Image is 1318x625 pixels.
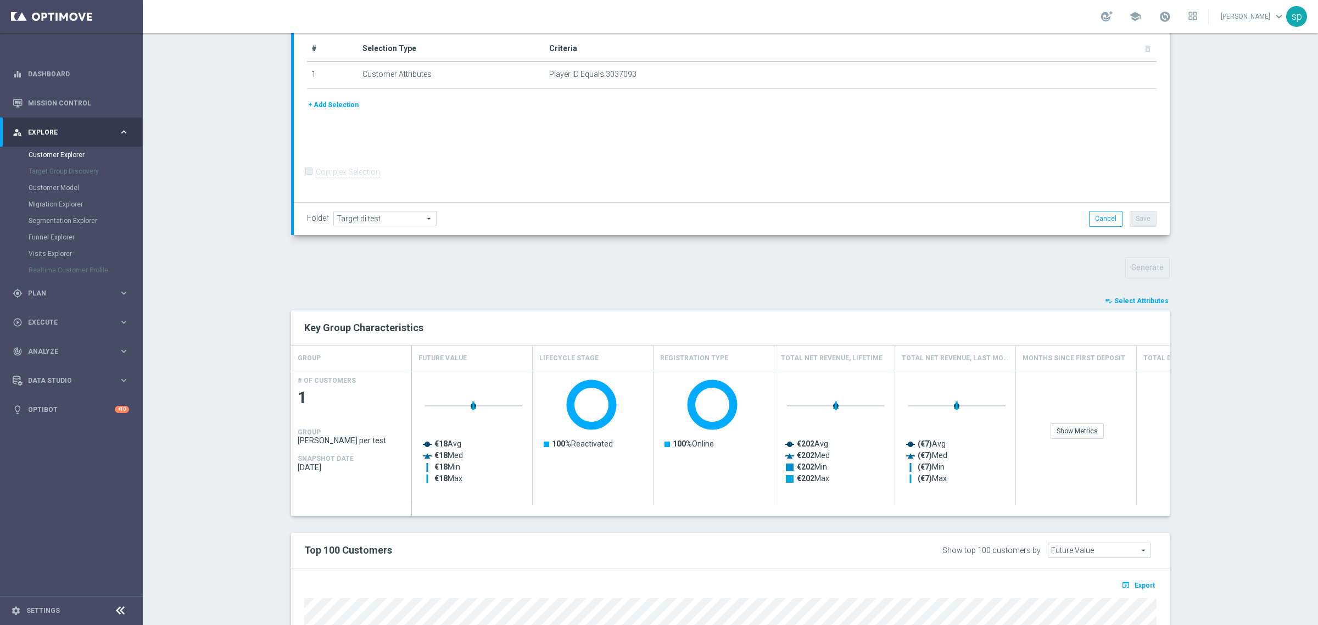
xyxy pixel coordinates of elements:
[434,439,461,448] text: Avg
[115,406,129,413] div: +10
[673,439,714,448] text: Online
[1104,295,1170,307] button: playlist_add_check Select Attributes
[304,544,795,557] h2: Top 100 Customers
[358,36,545,62] th: Selection Type
[797,474,829,483] text: Max
[29,150,114,159] a: Customer Explorer
[12,347,130,356] button: track_changes Analyze keyboard_arrow_right
[1125,257,1170,278] button: Generate
[28,319,119,326] span: Execute
[434,474,462,483] text: Max
[918,451,932,460] tspan: (€7)
[298,387,405,409] span: 1
[797,439,814,448] tspan: €202
[434,462,448,471] tspan: €18
[298,436,405,445] span: sara per test
[13,376,119,386] div: Data Studio
[29,163,142,180] div: Target Group Discovery
[119,127,129,137] i: keyboard_arrow_right
[12,99,130,108] button: Mission Control
[1114,297,1169,305] span: Select Attributes
[307,99,360,111] button: + Add Selection
[781,349,883,368] h4: Total Net Revenue, Lifetime
[1129,10,1141,23] span: school
[29,245,142,262] div: Visits Explorer
[28,88,129,118] a: Mission Control
[29,216,114,225] a: Segmentation Explorer
[12,318,130,327] div: play_circle_outline Execute keyboard_arrow_right
[434,462,460,471] text: Min
[26,607,60,614] a: Settings
[552,439,613,448] text: Reactivated
[12,128,130,137] button: person_search Explore keyboard_arrow_right
[304,321,1157,334] h2: Key Group Characteristics
[13,88,129,118] div: Mission Control
[29,262,142,278] div: Realtime Customer Profile
[13,59,129,88] div: Dashboard
[1089,211,1122,226] button: Cancel
[29,213,142,229] div: Segmentation Explorer
[1130,211,1157,226] button: Save
[28,348,119,355] span: Analyze
[29,233,114,242] a: Funnel Explorer
[13,405,23,415] i: lightbulb
[673,439,692,448] tspan: 100%
[13,395,129,424] div: Optibot
[918,462,945,472] text: Min
[316,167,380,177] label: Complex Selection
[119,346,129,356] i: keyboard_arrow_right
[1220,8,1286,25] a: [PERSON_NAME]keyboard_arrow_down
[797,439,828,448] text: Avg
[29,249,114,258] a: Visits Explorer
[434,474,448,483] tspan: €18
[291,371,412,505] div: Press SPACE to select this row.
[1121,581,1133,589] i: open_in_browser
[902,349,1009,368] h4: Total Net Revenue, Last Month
[12,376,130,385] button: Data Studio keyboard_arrow_right
[1273,10,1285,23] span: keyboard_arrow_down
[29,229,142,245] div: Funnel Explorer
[1023,349,1125,368] h4: Months Since First Deposit
[13,347,119,356] div: Analyze
[119,317,129,327] i: keyboard_arrow_right
[1105,297,1113,305] i: playlist_add_check
[28,395,115,424] a: Optibot
[434,451,448,460] tspan: €18
[28,59,129,88] a: Dashboard
[13,317,23,327] i: play_circle_outline
[12,70,130,79] button: equalizer Dashboard
[1120,578,1157,592] button: open_in_browser Export
[918,439,946,449] text: Avg
[1143,349,1250,368] h4: Total Deposit Amount, Lifetime
[29,200,114,209] a: Migration Explorer
[539,349,599,368] h4: Lifecycle Stage
[13,288,23,298] i: gps_fixed
[28,377,119,384] span: Data Studio
[549,44,577,53] span: Criteria
[13,127,23,137] i: person_search
[298,349,321,368] h4: GROUP
[12,289,130,298] button: gps_fixed Plan keyboard_arrow_right
[119,375,129,386] i: keyboard_arrow_right
[29,183,114,192] a: Customer Model
[119,288,129,298] i: keyboard_arrow_right
[918,474,947,483] text: Max
[307,214,329,223] label: Folder
[13,347,23,356] i: track_changes
[298,377,356,384] h4: # OF CUSTOMERS
[797,451,830,460] text: Med
[28,290,119,297] span: Plan
[358,62,545,89] td: Customer Attributes
[307,36,358,62] th: #
[418,349,467,368] h4: Future Value
[1051,423,1104,439] div: Show Metrics
[298,455,354,462] h4: SNAPSHOT DATE
[434,439,448,448] tspan: €18
[552,439,571,448] tspan: 100%
[29,196,142,213] div: Migration Explorer
[1135,582,1155,589] span: Export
